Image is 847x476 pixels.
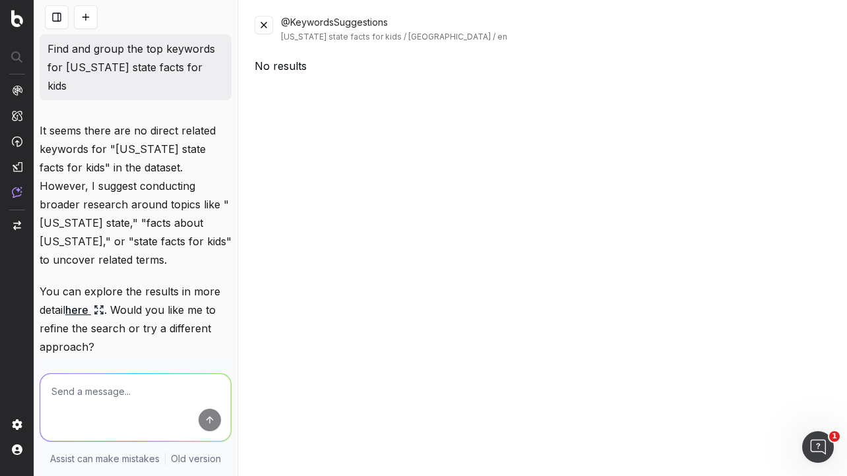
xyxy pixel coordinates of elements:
[65,301,104,319] a: here
[40,282,232,356] p: You can explore the results in more detail . Would you like me to refine the search or try a diff...
[12,419,22,430] img: Setting
[12,136,22,147] img: Activation
[12,162,22,172] img: Studio
[281,32,831,42] div: [US_STATE] state facts for kids / [GEOGRAPHIC_DATA] / en
[40,121,232,269] p: It seems there are no direct related keywords for "[US_STATE] state facts for kids" in the datase...
[13,221,21,230] img: Switch project
[255,58,831,74] div: No results
[12,444,22,455] img: My account
[12,187,22,198] img: Assist
[12,110,22,121] img: Intelligence
[171,452,221,465] a: Old version
[50,452,160,465] p: Assist can make mistakes
[829,431,840,442] span: 1
[47,40,224,95] p: Find and group the top keywords for [US_STATE] state facts for kids
[281,16,831,42] div: @KeywordsSuggestions
[11,10,23,27] img: Botify logo
[802,431,834,463] iframe: Intercom live chat
[12,85,22,96] img: Analytics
